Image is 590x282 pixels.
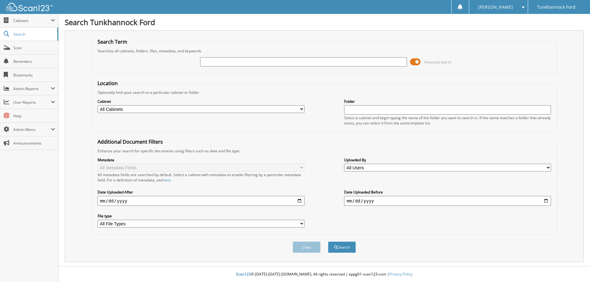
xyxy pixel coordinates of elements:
legend: Additional Document Filters [94,138,166,145]
iframe: Chat Widget [559,252,590,282]
span: Cabinets [13,18,51,23]
span: Announcements [13,141,55,146]
a: Privacy Policy [389,271,413,277]
a: here [163,177,171,183]
div: © [DATE]-[DATE] [DOMAIN_NAME]. All rights reserved | appg01-scan123-com | [59,267,590,282]
label: Cabinet [98,99,304,104]
div: Select a cabinet and begin typing the name of the folder you want to search in. If the name match... [344,115,551,126]
span: Help [13,113,55,119]
label: Metadata [98,157,304,163]
input: start [98,196,304,206]
input: end [344,196,551,206]
legend: Location [94,80,121,87]
div: Enhance your search for specific documents using filters such as date and file type. [94,148,554,154]
button: Clear [293,241,321,253]
label: Folder [344,99,551,104]
h1: Search Tunkhannock Ford [65,17,584,27]
span: Reminders [13,59,55,64]
span: Scan [13,45,55,50]
div: Optionally limit your search to a particular cabinet or folder [94,90,554,95]
span: Search [13,32,54,37]
span: Scan123 [236,271,251,277]
label: Date Uploaded After [98,189,304,195]
span: Admin Menu [13,127,51,132]
span: Advanced Search [424,60,452,64]
span: Tunkhannock Ford [537,5,575,9]
label: File type [98,213,304,219]
img: scan123-logo-white.svg [6,3,53,11]
label: Uploaded By [344,157,551,163]
div: All metadata fields are searched by default. Select a cabinet with metadata to enable filtering b... [98,172,304,183]
span: User Reports [13,100,51,105]
span: [PERSON_NAME] [478,5,513,9]
button: Search [328,241,356,253]
legend: Search Term [94,38,130,45]
span: Admin Reports [13,86,51,91]
label: Date Uploaded Before [344,189,551,195]
div: Searches all cabinets, folders, files, metadata, and keywords [94,48,554,54]
span: Bookmarks [13,72,55,78]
